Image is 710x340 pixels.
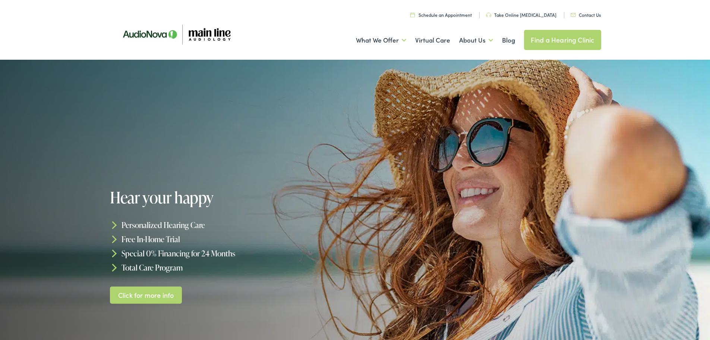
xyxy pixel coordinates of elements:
li: Personalized Hearing Care [110,218,359,232]
a: Blog [502,26,515,54]
a: About Us [459,26,493,54]
img: utility icon [410,12,415,17]
a: Find a Hearing Clinic [524,30,601,50]
img: utility icon [486,13,491,17]
a: What We Offer [356,26,406,54]
li: Total Care Program [110,260,359,274]
li: Special 0% Financing for 24 Months [110,246,359,261]
h1: Hear your happy [110,189,359,206]
a: Virtual Care [415,26,450,54]
a: Contact Us [571,12,601,18]
li: Free In-Home Trial [110,232,359,246]
img: utility icon [571,13,576,17]
a: Schedule an Appointment [410,12,472,18]
a: Take Online [MEDICAL_DATA] [486,12,556,18]
a: Click for more info [110,286,182,304]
